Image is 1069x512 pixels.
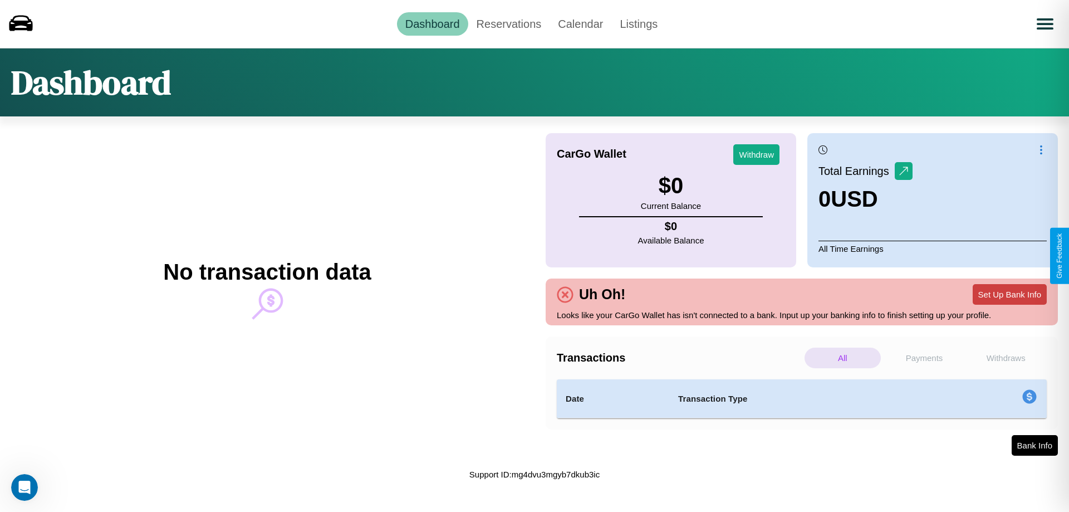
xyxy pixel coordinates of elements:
[1029,8,1061,40] button: Open menu
[886,348,963,368] p: Payments
[611,12,666,36] a: Listings
[805,348,881,368] p: All
[968,348,1044,368] p: Withdraws
[1056,233,1063,279] div: Give Feedback
[818,187,913,212] h3: 0 USD
[818,241,1047,256] p: All Time Earnings
[11,60,171,105] h1: Dashboard
[468,12,550,36] a: Reservations
[573,286,631,303] h4: Uh Oh!
[641,198,701,213] p: Current Balance
[557,308,1047,323] p: Looks like your CarGo Wallet has isn't connected to a bank. Input up your banking info to finish ...
[678,392,931,406] h4: Transaction Type
[638,233,704,248] p: Available Balance
[641,173,701,198] h3: $ 0
[1012,435,1058,456] button: Bank Info
[638,220,704,233] h4: $ 0
[11,474,38,501] iframe: Intercom live chat
[397,12,468,36] a: Dashboard
[557,379,1047,418] table: simple table
[550,12,611,36] a: Calendar
[818,161,895,181] p: Total Earnings
[163,260,371,285] h2: No transaction data
[557,352,802,364] h4: Transactions
[566,392,660,406] h4: Date
[973,284,1047,305] button: Set Up Bank Info
[557,148,626,160] h4: CarGo Wallet
[733,144,779,165] button: Withdraw
[469,467,600,482] p: Support ID: mg4dvu3mgyb7dkub3ic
